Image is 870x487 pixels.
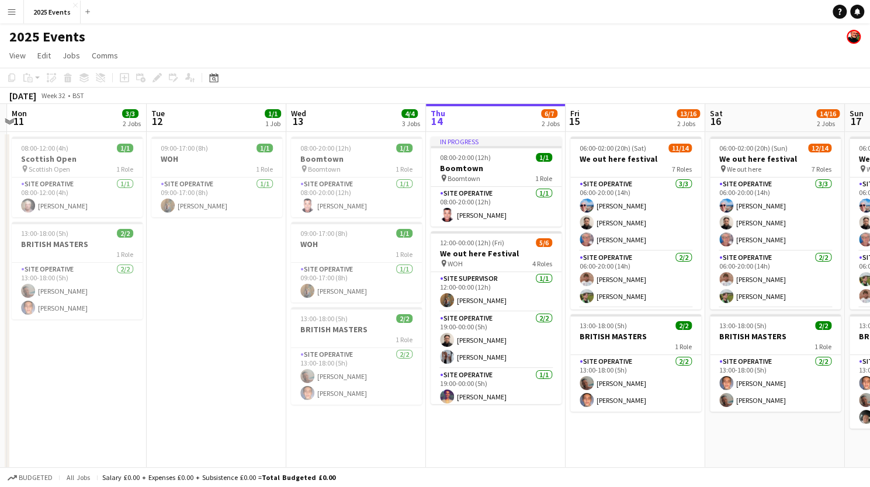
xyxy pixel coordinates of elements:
[19,474,53,482] span: Budgeted
[33,48,56,63] a: Edit
[39,91,68,100] span: Week 32
[24,1,81,23] button: 2025 Events
[37,50,51,61] span: Edit
[847,30,861,44] app-user-avatar: Josh Tutty
[102,473,335,482] div: Salary £0.00 + Expenses £0.00 + Subsistence £0.00 =
[9,28,85,46] h1: 2025 Events
[9,50,26,61] span: View
[262,473,335,482] span: Total Budgeted £0.00
[9,90,36,102] div: [DATE]
[72,91,84,100] div: BST
[5,48,30,63] a: View
[64,473,92,482] span: All jobs
[58,48,85,63] a: Jobs
[6,471,54,484] button: Budgeted
[92,50,118,61] span: Comms
[87,48,123,63] a: Comms
[63,50,80,61] span: Jobs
